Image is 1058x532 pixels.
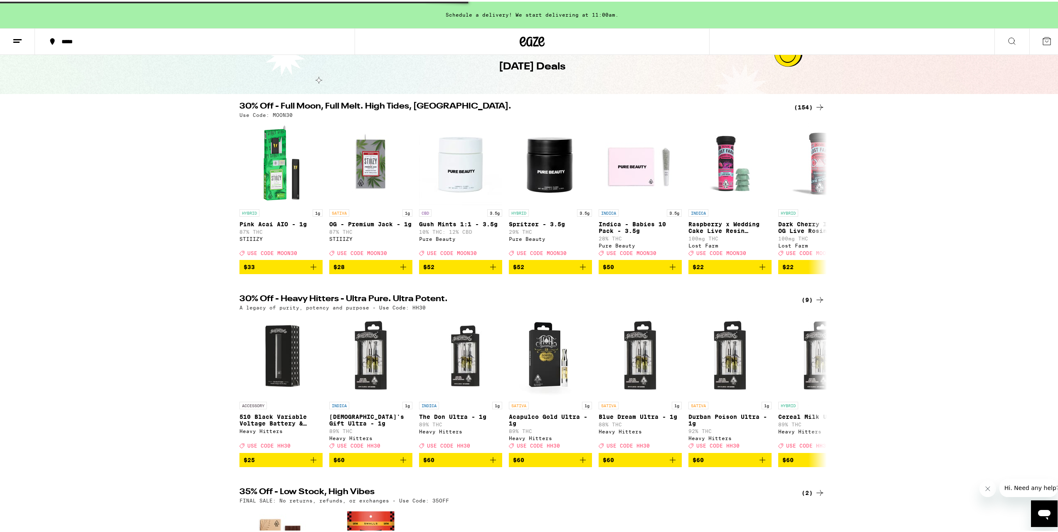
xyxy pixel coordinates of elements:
[427,249,477,254] span: USE CODE MOON30
[778,313,861,451] a: Open page for Cereal Milk Ultra - 1g from Heavy Hitters
[239,313,323,451] a: Open page for 510 Black Variable Voltage Battery & Charger from Heavy Hitters
[333,262,345,269] span: $28
[517,249,567,254] span: USE CODE MOON30
[762,400,772,408] p: 1g
[782,455,794,462] span: $60
[778,234,861,240] p: 100mg THC
[513,455,524,462] span: $60
[239,235,323,240] div: STIIIZY
[582,400,592,408] p: 1g
[599,313,682,396] img: Heavy Hitters - Blue Dream Ultra - 1g
[419,313,502,396] img: Heavy Hitters - The Don Ultra - 1g
[778,451,861,465] button: Add to bag
[337,442,380,447] span: USE CODE HH30
[492,400,502,408] p: 1g
[599,451,682,465] button: Add to bag
[607,442,650,447] span: USE CODE HH30
[329,219,412,226] p: OG - Premium Jack - 1g
[329,228,412,233] p: 87% THC
[244,262,255,269] span: $33
[419,120,502,203] img: Pure Beauty - Gush Mints 1:1 - 3.5g
[239,496,449,502] p: FINAL SALE: No returns, refunds, or exchanges - Use Code: 35OFF
[786,249,836,254] span: USE CODE MOON30
[329,258,412,272] button: Add to bag
[239,120,323,258] a: Open page for Pink Acai AIO - 1g from STIIIZY
[802,486,825,496] a: (2)
[419,427,502,433] div: Heavy Hitters
[244,455,255,462] span: $25
[329,235,412,240] div: STIIIZY
[337,249,387,254] span: USE CODE MOON30
[782,262,794,269] span: $22
[599,219,682,233] p: Indica - Babies 10 Pack - 3.5g
[402,208,412,215] p: 1g
[419,208,432,215] p: CBD
[509,434,592,439] div: Heavy Hitters
[509,235,592,240] div: Pure Beauty
[239,486,784,496] h2: 35% Off - Low Stock, High Vibes
[419,258,502,272] button: Add to bag
[402,400,412,408] p: 1g
[329,400,349,408] p: INDICA
[599,400,619,408] p: SATIVA
[239,228,323,233] p: 87% THC
[329,208,349,215] p: SATIVA
[509,412,592,425] p: Acapulco Gold Ultra - 1g
[603,262,614,269] span: $50
[778,120,861,203] img: Lost Farm - Dark Cherry Illuminati OG Live Rosin Gummies
[672,400,682,408] p: 1g
[778,420,861,426] p: 89% THC
[239,427,323,432] div: Heavy Hitters
[802,293,825,303] a: (9)
[333,455,345,462] span: $60
[487,208,502,215] p: 3.5g
[599,420,682,426] p: 88% THC
[517,442,560,447] span: USE CODE HH30
[419,451,502,465] button: Add to bag
[688,451,772,465] button: Add to bag
[688,313,772,451] a: Open page for Durban Poison Ultra - 1g from Heavy Hitters
[599,120,682,203] img: Pure Beauty - Indica - Babies 10 Pack - 3.5g
[509,120,592,203] img: Pure Beauty - Spritzer - 3.5g
[696,249,746,254] span: USE CODE MOON30
[239,208,259,215] p: HYBRID
[599,208,619,215] p: INDICA
[509,219,592,226] p: Spritzer - 3.5g
[427,442,470,447] span: USE CODE HH30
[778,120,861,258] a: Open page for Dark Cherry Illuminati OG Live Rosin Gummies from Lost Farm
[688,427,772,432] p: 92% THC
[693,262,704,269] span: $22
[794,101,825,111] a: (154)
[509,208,529,215] p: HYBRID
[778,313,861,396] img: Heavy Hitters - Cereal Milk Ultra - 1g
[999,477,1058,495] iframe: Message from company
[688,313,772,396] img: Heavy Hitters - Durban Poison Ultra - 1g
[423,455,434,462] span: $60
[239,313,323,396] img: Heavy Hitters - 510 Black Variable Voltage Battery & Charger
[577,208,592,215] p: 3.5g
[688,120,772,258] a: Open page for Raspberry x Wedding Cake Live Resin Gummies from Lost Farm
[313,208,323,215] p: 1g
[599,427,682,433] div: Heavy Hitters
[419,235,502,240] div: Pure Beauty
[778,241,861,247] div: Lost Farm
[239,293,784,303] h2: 30% Off - Heavy Hitters - Ultra Pure. Ultra Potent.
[599,241,682,247] div: Pure Beauty
[239,111,293,116] p: Use Code: MOON30
[239,412,323,425] p: 510 Black Variable Voltage Battery & Charger
[419,219,502,226] p: Gush Mints 1:1 - 3.5g
[688,234,772,240] p: 100mg THC
[688,434,772,439] div: Heavy Hitters
[419,313,502,451] a: Open page for The Don Ultra - 1g from Heavy Hitters
[419,228,502,233] p: 10% THC: 12% CBD
[329,120,412,258] a: Open page for OG - Premium Jack - 1g from STIIIZY
[329,313,412,396] img: Heavy Hitters - God's Gift Ultra - 1g
[599,412,682,418] p: Blue Dream Ultra - 1g
[239,400,267,408] p: ACCESSORY
[509,400,529,408] p: SATIVA
[419,420,502,426] p: 89% THC
[607,249,656,254] span: USE CODE MOON30
[239,101,784,111] h2: 30% Off - Full Moon, Full Melt. High Tides, [GEOGRAPHIC_DATA].
[599,120,682,258] a: Open page for Indica - Babies 10 Pack - 3.5g from Pure Beauty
